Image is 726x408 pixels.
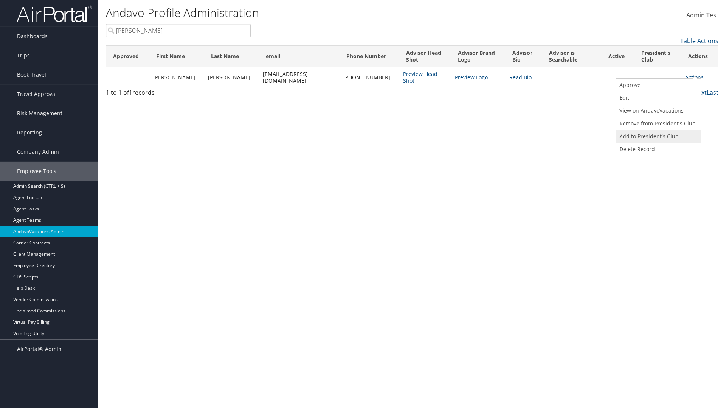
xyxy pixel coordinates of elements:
[616,117,699,130] a: Remove from President's Club
[106,24,251,37] input: Search
[17,340,62,359] span: AirPortal® Admin
[616,79,699,91] a: Approve
[17,123,42,142] span: Reporting
[455,74,488,81] a: Preview Logo
[506,46,543,67] th: Advisor Bio: activate to sort column ascending
[129,88,132,97] span: 1
[259,67,340,88] td: [EMAIL_ADDRESS][DOMAIN_NAME]
[204,46,259,67] th: Last Name: activate to sort column ascending
[17,46,30,65] span: Trips
[17,104,62,123] span: Risk Management
[340,67,399,88] td: [PHONE_NUMBER]
[602,46,634,67] th: Active: activate to sort column ascending
[681,46,718,67] th: Actions
[17,5,92,23] img: airportal-logo.png
[17,27,48,46] span: Dashboards
[17,65,46,84] span: Book Travel
[106,88,251,101] div: 1 to 1 of records
[17,142,59,161] span: Company Admin
[259,46,340,67] th: email: activate to sort column ascending
[686,4,718,27] a: Admin Test
[106,5,514,21] h1: Andavo Profile Administration
[707,88,718,97] a: Last
[686,11,718,19] span: Admin Test
[685,74,704,81] a: Actions
[616,143,699,156] a: Delete Record
[149,67,204,88] td: [PERSON_NAME]
[680,37,718,45] a: Table Actions
[616,130,699,143] a: Add to President's Club
[451,46,506,67] th: Advisor Brand Logo: activate to sort column ascending
[509,74,532,81] a: Read Bio
[616,104,699,117] a: View on AndavoVacations
[616,91,699,104] a: Edit
[403,70,437,84] a: Preview Head Shot
[17,162,56,181] span: Employee Tools
[17,85,57,104] span: Travel Approval
[399,46,451,67] th: Advisor Head Shot: activate to sort column ascending
[634,46,681,67] th: President's Club: activate to sort column ascending
[149,46,204,67] th: First Name: activate to sort column ascending
[106,46,149,67] th: Approved: activate to sort column ascending
[204,67,259,88] td: [PERSON_NAME]
[340,46,399,67] th: Phone Number: activate to sort column ascending
[542,46,602,67] th: Advisor is Searchable: activate to sort column ascending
